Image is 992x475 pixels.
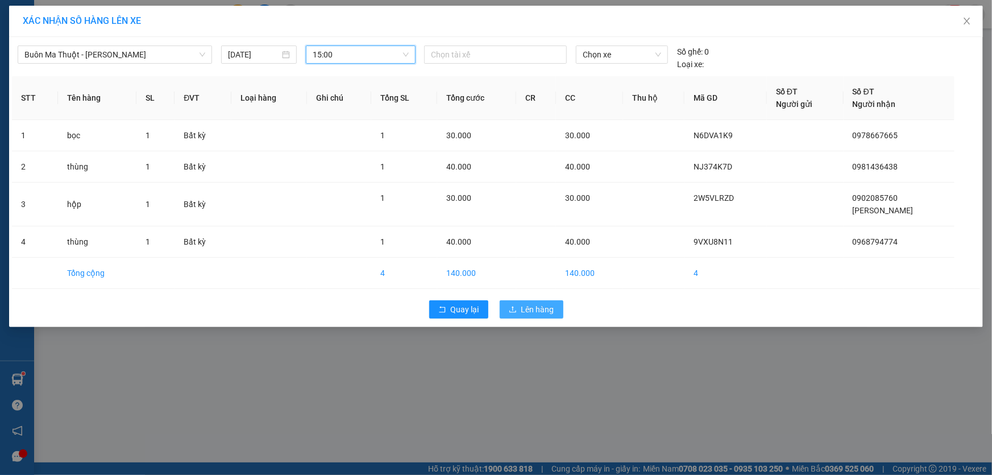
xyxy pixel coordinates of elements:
span: 1 [380,237,385,246]
span: 1 [146,131,150,140]
span: Người nhận [853,100,896,109]
span: [PERSON_NAME] [853,206,914,215]
span: N6DVA1K9 [694,131,733,140]
span: 0978667665 [853,131,898,140]
span: 30.000 [446,131,471,140]
td: 1 [12,120,58,151]
span: Buôn Ma Thuột - Đak Mil [24,46,205,63]
span: 9VXU8N11 [694,237,733,246]
td: Bất kỳ [175,183,231,226]
span: NJ374K7D [694,162,732,171]
span: Quay lại [451,303,479,316]
th: STT [12,76,58,120]
th: Mã GD [684,76,767,120]
td: Bất kỳ [175,120,231,151]
span: 40.000 [446,162,471,171]
span: 1 [146,200,150,209]
span: 1 [380,193,385,203]
td: 4 [12,226,58,258]
td: Bất kỳ [175,226,231,258]
th: Thu hộ [623,76,684,120]
span: Người gửi [776,100,812,109]
th: Tên hàng [58,76,136,120]
td: 3 [12,183,58,226]
td: hộp [58,183,136,226]
span: 2W5VLRZD [694,193,734,203]
td: thùng [58,226,136,258]
span: 1 [146,237,150,246]
td: Tổng cộng [58,258,136,289]
span: Loại xe: [677,58,704,71]
span: 1 [146,162,150,171]
input: 15/08/2025 [228,48,280,61]
span: 0902085760 [853,193,898,203]
span: 0981436438 [853,162,898,171]
span: Chọn xe [583,46,661,63]
span: rollback [438,305,446,315]
th: SL [136,76,175,120]
td: 140.000 [437,258,516,289]
span: 1 [380,162,385,171]
button: rollbackQuay lại [429,300,488,319]
span: Lên hàng [521,303,554,316]
th: CR [516,76,556,120]
span: 30.000 [565,131,590,140]
span: 0968794774 [853,237,898,246]
span: 40.000 [565,162,590,171]
td: 4 [684,258,767,289]
span: 30.000 [565,193,590,203]
td: 4 [371,258,438,289]
th: Ghi chú [307,76,371,120]
span: 40.000 [446,237,471,246]
th: Loại hàng [231,76,307,120]
td: Bất kỳ [175,151,231,183]
span: Số ĐT [776,87,798,96]
th: Tổng SL [371,76,438,120]
span: Số ĐT [853,87,874,96]
div: 0 [677,46,709,58]
th: ĐVT [175,76,231,120]
td: 2 [12,151,58,183]
td: thùng [58,151,136,183]
button: uploadLên hàng [500,300,563,319]
span: 40.000 [565,237,590,246]
span: 1 [380,131,385,140]
span: 15:00 [313,46,409,63]
span: XÁC NHẬN SỐ HÀNG LÊN XE [23,15,141,26]
span: upload [509,305,517,315]
th: CC [556,76,623,120]
th: Tổng cước [437,76,516,120]
td: 140.000 [556,258,623,289]
td: bọc [58,120,136,151]
button: Close [951,6,983,38]
span: 30.000 [446,193,471,203]
span: Số ghế: [677,46,703,58]
span: close [962,16,972,26]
